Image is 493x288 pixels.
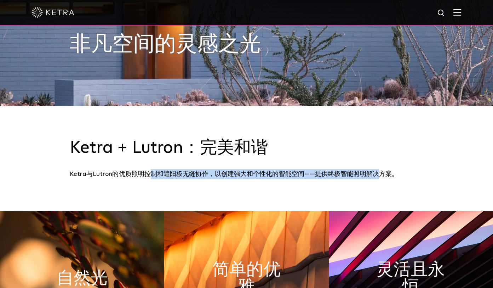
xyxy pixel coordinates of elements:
[70,138,424,159] h3: Ketra + Lutron：完美和谐
[32,7,74,18] img: ketra-logo-2019-白色
[70,169,424,179] div: Ketra与Lutron的优质照明控制和遮阳板无缝协作，以创建强大和个性化的智能空间——提供终极智能照明解决方案。
[437,9,446,18] img: 搜索图标
[70,33,300,56] h1: 非凡空间的灵感之光
[57,270,108,287] h2: 自然光
[453,9,461,16] img: Hamburger%20Nav.svg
